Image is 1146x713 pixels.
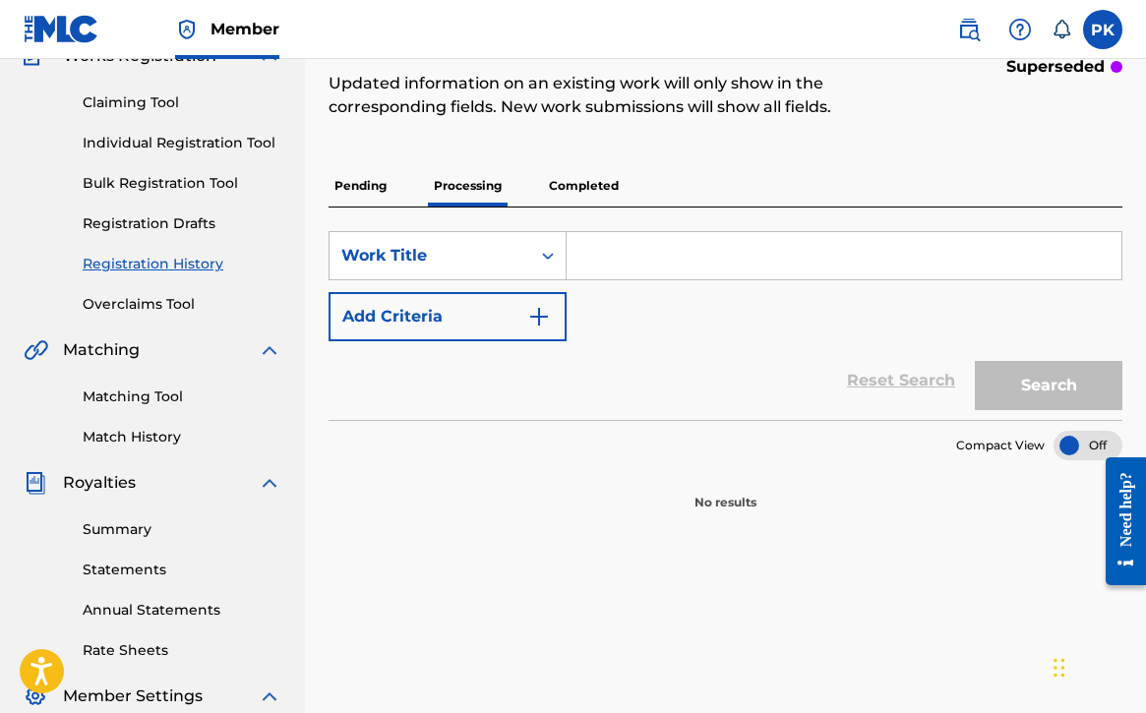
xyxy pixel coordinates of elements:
img: Member Settings [24,684,47,708]
div: Drag [1054,638,1065,697]
img: expand [258,471,281,495]
a: Summary [83,519,281,540]
div: Notifications [1052,20,1071,39]
p: Completed [543,165,625,207]
img: expand [258,338,281,362]
iframe: Chat Widget [1048,619,1146,713]
a: Statements [83,560,281,580]
p: Processing [428,165,508,207]
img: expand [258,684,281,708]
a: Rate Sheets [83,640,281,661]
p: superseded [1006,55,1105,79]
a: Individual Registration Tool [83,133,281,153]
span: Matching [63,338,140,362]
a: Match History [83,427,281,447]
a: Matching Tool [83,386,281,407]
span: Member [211,18,279,40]
img: 9d2ae6d4665cec9f34b9.svg [527,305,551,328]
img: Top Rightsholder [175,18,199,41]
span: Royalties [63,471,136,495]
a: Claiming Tool [83,92,281,113]
img: Royalties [24,471,47,495]
div: User Menu [1083,10,1122,49]
a: Registration Drafts [83,213,281,234]
a: Annual Statements [83,600,281,621]
p: Pending [329,165,392,207]
button: Add Criteria [329,292,567,341]
span: Compact View [956,437,1045,454]
p: Updated information on an existing work will only show in the corresponding fields. New work subm... [329,72,939,119]
span: Member Settings [63,684,203,708]
img: Matching [24,338,48,362]
img: help [1008,18,1032,41]
div: Work Title [341,244,518,267]
a: Overclaims Tool [83,294,281,315]
img: MLC Logo [24,15,99,43]
div: Help [1000,10,1040,49]
a: Registration History [83,254,281,274]
form: Search Form [329,231,1122,420]
p: No results [694,470,756,511]
a: Bulk Registration Tool [83,173,281,194]
a: Public Search [949,10,989,49]
iframe: Resource Center [1091,441,1146,603]
img: search [957,18,981,41]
